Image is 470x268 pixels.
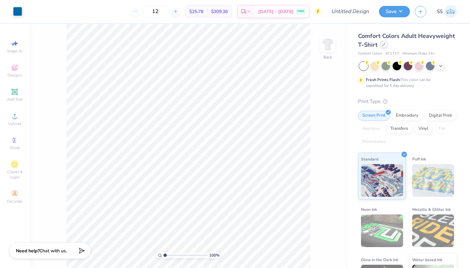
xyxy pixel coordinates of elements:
span: Clipart & logos [3,169,26,180]
img: Neon Ink [361,214,403,247]
span: $25.78 [189,8,203,15]
div: Foil [434,124,450,134]
a: SS [437,5,457,18]
div: Vinyl [414,124,432,134]
button: Save [379,6,410,17]
span: [DATE] - [DATE] [258,8,293,15]
span: Chat with us. [39,248,67,254]
strong: Need help? [16,248,39,254]
div: Embroidery [392,111,423,121]
span: Puff Ink [412,156,426,162]
span: Neon Ink [361,206,377,213]
span: Metallic & Glitter Ink [412,206,451,213]
div: This color can be expedited for 5 day delivery. [366,77,446,89]
span: Minimum Order: 24 + [402,51,435,57]
span: Comfort Colors Adult Heavyweight T-Shirt [358,32,455,49]
span: Image AI [7,48,23,54]
span: Standard [361,156,378,162]
div: Rhinestones [358,137,390,147]
span: Comfort Colors [358,51,382,57]
strong: Fresh Prints Flash: [366,77,400,82]
span: $309.36 [211,8,228,15]
span: FREE [297,9,304,14]
span: SS [437,8,443,15]
img: Savannah Snape [444,5,457,18]
span: Water based Ink [412,256,442,263]
div: Digital Print [425,111,456,121]
div: Print Type [358,98,457,105]
span: Add Text [7,97,23,102]
div: Applique [358,124,384,134]
span: 100 % [209,252,220,258]
input: Untitled Design [326,5,374,18]
span: Greek [10,145,20,150]
span: Designs [8,73,22,78]
img: Puff Ink [412,164,454,197]
img: Standard [361,164,403,197]
div: Back [323,54,332,60]
img: Metallic & Glitter Ink [412,214,454,247]
input: – – [143,6,168,17]
div: Screen Print [358,111,390,121]
span: Upload [8,121,21,126]
span: # C1717 [385,51,399,57]
img: Back [321,38,334,51]
span: Decorate [7,199,23,204]
div: Transfers [386,124,412,134]
span: Glow in the Dark Ink [361,256,398,263]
